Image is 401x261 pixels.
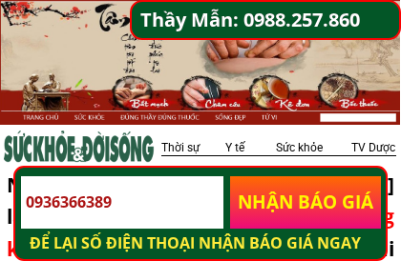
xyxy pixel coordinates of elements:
[7,171,394,231] span: Nức tiếng gần xa bà [PERSON_NAME] là
[140,5,390,35] a: Thầy Mẫn: 0988.257.860
[230,176,381,229] p: NHẬN BÁO GIÁ
[21,176,222,229] input: Nhập Số điện thoại:
[30,231,381,256] h3: ĐỂ LẠI SỐ ĐIỆN THOẠI NHẬN BÁO GIÁ NGAY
